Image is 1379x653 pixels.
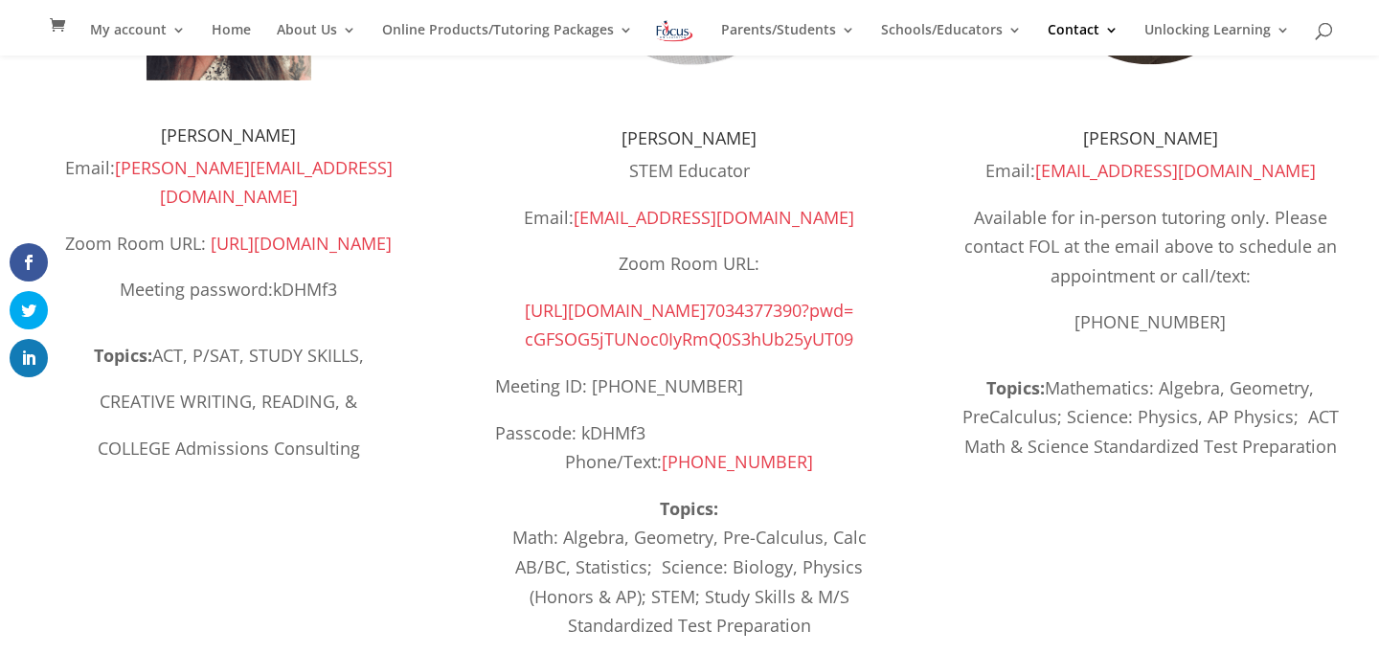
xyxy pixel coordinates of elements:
[525,299,706,322] span: [URL][DOMAIN_NAME]
[956,203,1345,308] p: Available for in-person tutoring only. Please contact FOL at the email above to schedule an appoi...
[622,126,757,149] span: [PERSON_NAME]
[120,278,337,301] span: Meeting password:
[654,17,694,45] img: Focus on Learning
[65,232,206,255] span: Zoom Room URL:
[495,156,884,203] p: STEM Educator
[662,450,813,473] a: [PHONE_NUMBER]
[660,497,718,520] strong: Topics:
[34,434,423,463] p: COLLEGE Admissions Consulting
[495,447,884,477] p: Phone/Text:
[956,156,1345,203] p: Email:
[1035,159,1316,182] a: [EMAIL_ADDRESS][DOMAIN_NAME]
[525,327,834,350] span: cGFSOG5jTUNoc0IyRmQ0S3hUb25yUT
[34,126,423,153] h4: [PERSON_NAME]
[956,307,1345,337] p: [PHONE_NUMBER]
[574,206,854,229] a: [EMAIL_ADDRESS][DOMAIN_NAME]
[34,153,423,229] p: Email:
[1048,23,1119,56] a: Contact
[986,376,1045,399] b: Topics:
[706,299,853,322] span: 7034377390?pwd=
[495,421,645,444] span: Passcode: kDHMf3
[115,156,393,209] a: [PERSON_NAME][EMAIL_ADDRESS][DOMAIN_NAME]
[34,387,423,434] p: CREATIVE WRITING, READING, &
[277,23,356,56] a: About Us
[212,23,251,56] a: Home
[273,278,337,301] span: kDHMf3
[94,344,152,367] strong: Topics:
[90,23,186,56] a: My account
[525,299,853,351] a: [URL][DOMAIN_NAME]7034377390?pwd=cGFSOG5jTUNoc0IyRmQ0S3hUb25yUT09
[495,203,884,250] p: Email:
[956,373,1345,462] div: Mathematics: Algebra, Geometry, PreCalculus; Science: Physics, AP Physics; ACT Math & Science Sta...
[721,23,855,56] a: Parents/Students
[34,341,423,388] p: ACT, P/SAT, STUDY SKILLS,
[881,23,1022,56] a: Schools/Educators
[834,327,853,350] span: 09
[1083,126,1218,149] span: [PERSON_NAME]
[495,523,884,640] div: Math: Algebra, Geometry, Pre-Calculus, Calc AB/BC, Statistics; Science: Biology, Physics (Honors ...
[1144,23,1290,56] a: Unlocking Learning
[382,23,633,56] a: Online Products/Tutoring Packages
[495,249,884,296] p: Zoom Room URL:
[211,232,392,255] a: [URL][DOMAIN_NAME]
[495,374,743,397] span: Meeting ID: [PHONE_NUMBER]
